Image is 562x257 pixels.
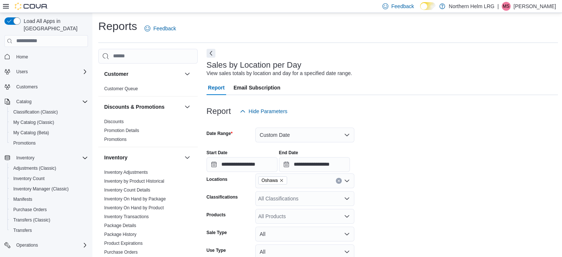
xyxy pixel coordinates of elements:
[207,194,238,200] label: Classifications
[207,107,231,116] h3: Report
[13,207,47,213] span: Purchase Orders
[16,69,28,75] span: Users
[153,25,176,32] span: Feedback
[104,70,181,78] button: Customer
[279,157,350,172] input: Press the down key to open a popover containing a calendar.
[207,157,277,172] input: Press the down key to open a popover containing a calendar.
[104,86,138,91] a: Customer Queue
[15,3,48,10] img: Cova
[497,2,499,11] p: |
[104,154,181,161] button: Inventory
[183,70,192,78] button: Customer
[104,249,138,255] span: Purchase Orders
[10,174,88,183] span: Inventory Count
[255,227,354,241] button: All
[104,196,166,202] span: Inventory On Hand by Package
[234,80,280,95] span: Email Subscription
[183,102,192,111] button: Discounts & Promotions
[7,138,91,148] button: Promotions
[104,196,166,202] a: Inventory On Hand by Package
[13,165,56,171] span: Adjustments (Classic)
[7,163,91,173] button: Adjustments (Classic)
[104,103,181,111] button: Discounts & Promotions
[104,170,148,175] a: Inventory Adjustments
[13,52,88,61] span: Home
[13,153,37,162] button: Inventory
[207,176,228,182] label: Locations
[13,119,54,125] span: My Catalog (Classic)
[13,176,45,182] span: Inventory Count
[7,194,91,204] button: Manifests
[249,108,287,115] span: Hide Parameters
[104,70,128,78] h3: Customer
[104,231,136,237] span: Package History
[1,240,91,250] button: Operations
[13,186,69,192] span: Inventory Manager (Classic)
[237,104,290,119] button: Hide Parameters
[183,153,192,162] button: Inventory
[10,226,88,235] span: Transfers
[104,187,150,193] span: Inventory Count Details
[207,230,227,236] label: Sale Type
[208,80,225,95] span: Report
[104,169,148,175] span: Inventory Adjustments
[10,205,50,214] a: Purchase Orders
[16,84,38,90] span: Customers
[104,103,164,111] h3: Discounts & Promotions
[21,17,88,32] span: Load All Apps in [GEOGRAPHIC_DATA]
[7,128,91,138] button: My Catalog (Beta)
[10,108,88,116] span: Classification (Classic)
[16,155,34,161] span: Inventory
[13,97,34,106] button: Catalog
[16,242,38,248] span: Operations
[10,128,88,137] span: My Catalog (Beta)
[7,173,91,184] button: Inventory Count
[1,97,91,107] button: Catalog
[98,19,137,34] h1: Reports
[1,153,91,163] button: Inventory
[7,117,91,128] button: My Catalog (Classic)
[207,247,226,253] label: Use Type
[13,227,32,233] span: Transfers
[104,128,139,133] span: Promotion Details
[13,241,41,250] button: Operations
[344,178,350,184] button: Open list of options
[104,86,138,92] span: Customer Queue
[7,184,91,194] button: Inventory Manager (Classic)
[10,139,88,148] span: Promotions
[502,2,511,11] div: Monica Spina
[1,81,91,92] button: Customers
[104,136,127,142] span: Promotions
[98,117,198,147] div: Discounts & Promotions
[10,185,72,193] a: Inventory Manager (Classic)
[104,119,124,125] span: Discounts
[104,223,136,229] span: Package Details
[104,250,138,255] a: Purchase Orders
[13,109,58,115] span: Classification (Classic)
[13,97,88,106] span: Catalog
[258,176,287,185] span: Oshawa
[13,140,36,146] span: Promotions
[10,174,48,183] a: Inventory Count
[10,128,52,137] a: My Catalog (Beta)
[104,128,139,133] a: Promotion Details
[7,225,91,236] button: Transfers
[104,178,164,184] span: Inventory by Product Historical
[10,164,59,173] a: Adjustments (Classic)
[10,226,35,235] a: Transfers
[279,150,298,156] label: End Date
[262,177,278,184] span: Oshawa
[1,51,91,62] button: Home
[207,70,352,77] div: View sales totals by location and day for a specified date range.
[207,131,233,136] label: Date Range
[13,82,88,91] span: Customers
[104,214,149,219] a: Inventory Transactions
[207,49,215,58] button: Next
[10,216,53,224] a: Transfers (Classic)
[10,118,57,127] a: My Catalog (Classic)
[104,137,127,142] a: Promotions
[514,2,556,11] p: [PERSON_NAME]
[104,223,136,228] a: Package Details
[391,3,414,10] span: Feedback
